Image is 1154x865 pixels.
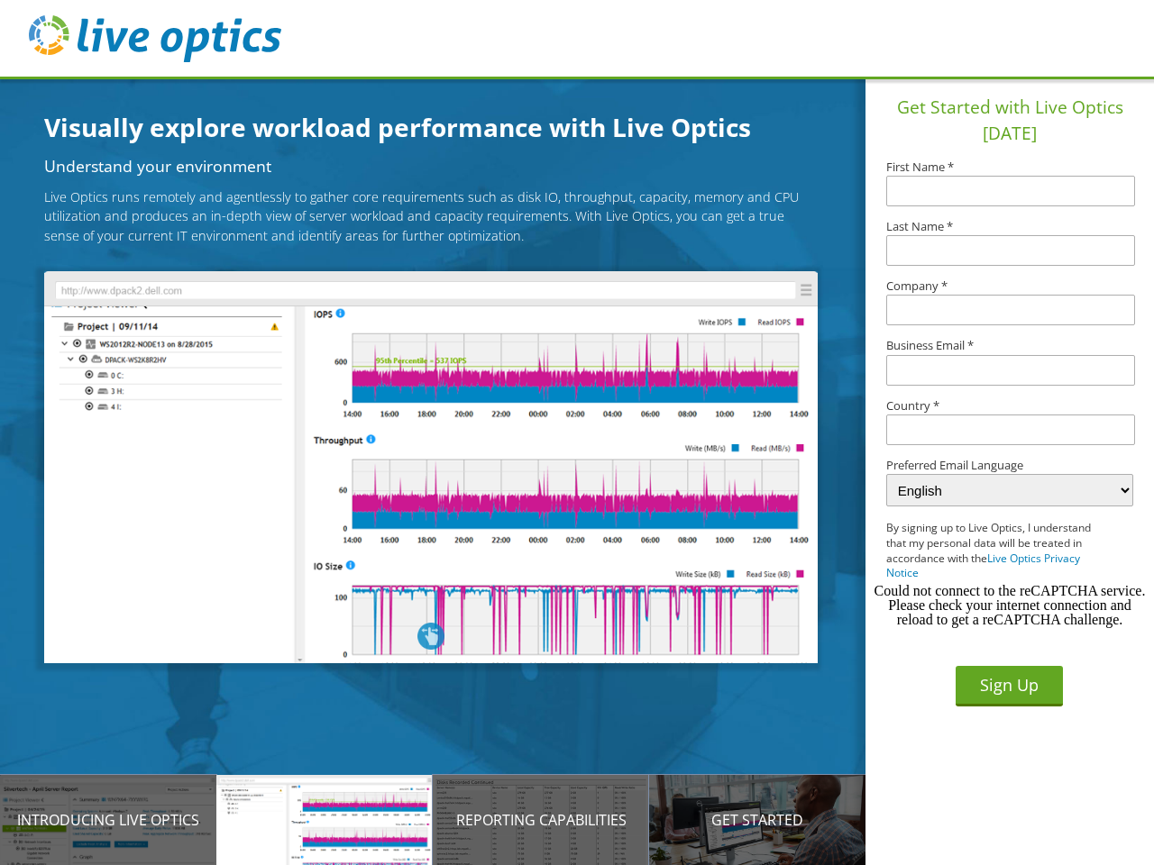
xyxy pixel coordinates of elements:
[44,271,817,662] img: Understand your environment
[886,460,1133,471] label: Preferred Email Language
[886,221,1133,232] label: Last Name *
[44,108,838,146] h1: Visually explore workload performance with Live Optics
[44,159,817,175] h2: Understand your environment
[886,161,1133,173] label: First Name *
[433,809,649,831] p: Reporting Capabilities
[886,521,1108,581] p: By signing up to Live Optics, I understand that my personal data will be treated in accordance wi...
[873,95,1147,147] h1: Get Started with Live Optics [DATE]
[649,809,865,831] p: Get Started
[956,666,1063,706] button: Sign Up
[886,551,1080,581] a: Live Optics Privacy Notice
[886,340,1133,351] label: Business Email *
[873,584,1147,627] div: Could not connect to the reCAPTCHA service. Please check your internet connection and reload to g...
[886,280,1133,292] label: Company *
[44,187,817,246] p: Live Optics runs remotely and agentlessly to gather core requirements such as disk IO, throughput...
[886,400,1133,412] label: Country *
[29,15,281,62] img: live_optics_svg.svg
